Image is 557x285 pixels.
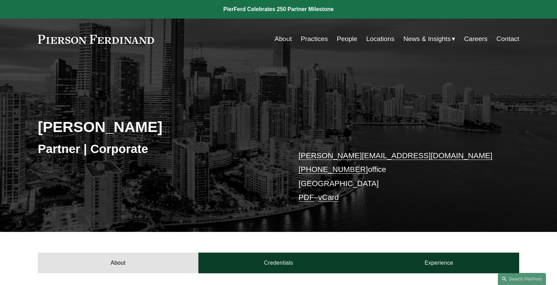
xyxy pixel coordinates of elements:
a: Experience [359,253,519,273]
a: Contact [496,32,519,45]
a: folder dropdown [403,32,455,45]
a: About [275,32,292,45]
a: Careers [464,32,488,45]
a: Credentials [198,253,359,273]
a: About [38,253,198,273]
a: [PERSON_NAME][EMAIL_ADDRESS][DOMAIN_NAME] [298,151,492,160]
a: Search this site [498,273,546,285]
p: office [GEOGRAPHIC_DATA] – [298,149,499,204]
h2: [PERSON_NAME] [38,118,278,136]
span: News & Insights [403,33,451,45]
a: Practices [301,32,328,45]
a: People [337,32,358,45]
a: PDF [298,193,314,202]
a: vCard [318,193,339,202]
a: [PHONE_NUMBER] [298,165,368,174]
h3: Partner | Corporate [38,141,278,156]
a: Locations [366,32,394,45]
